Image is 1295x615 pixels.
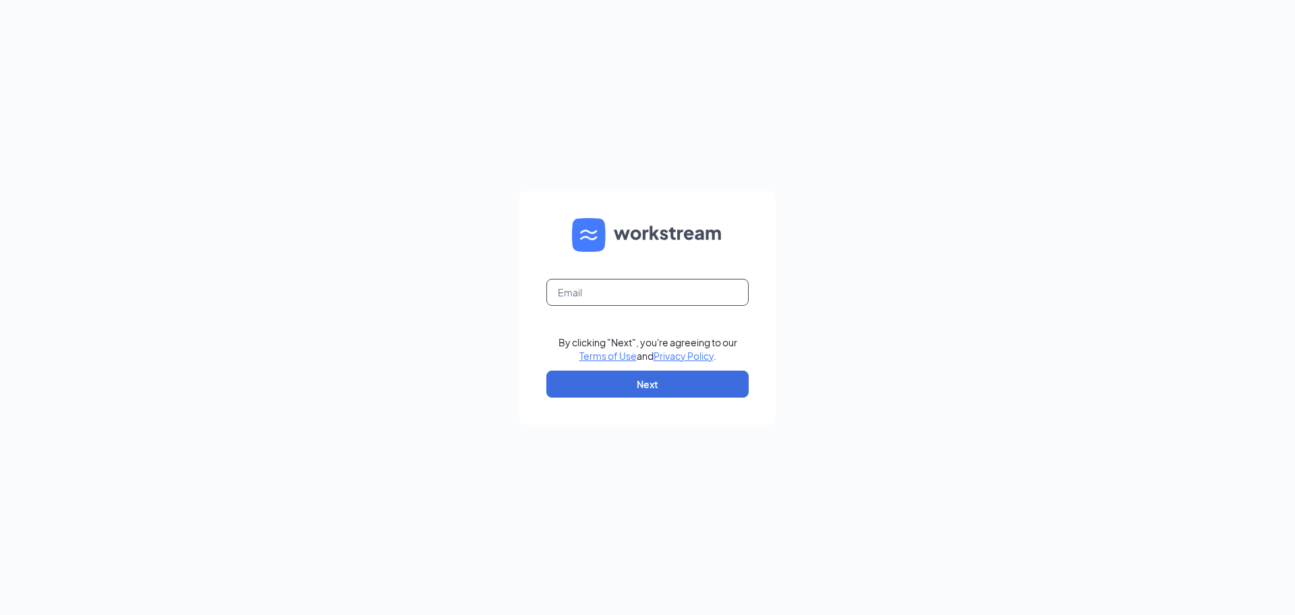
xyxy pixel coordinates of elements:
[546,279,749,306] input: Email
[546,371,749,398] button: Next
[572,218,723,252] img: WS logo and Workstream text
[654,350,714,362] a: Privacy Policy
[579,350,637,362] a: Terms of Use
[558,336,737,363] div: By clicking "Next", you're agreeing to our and .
